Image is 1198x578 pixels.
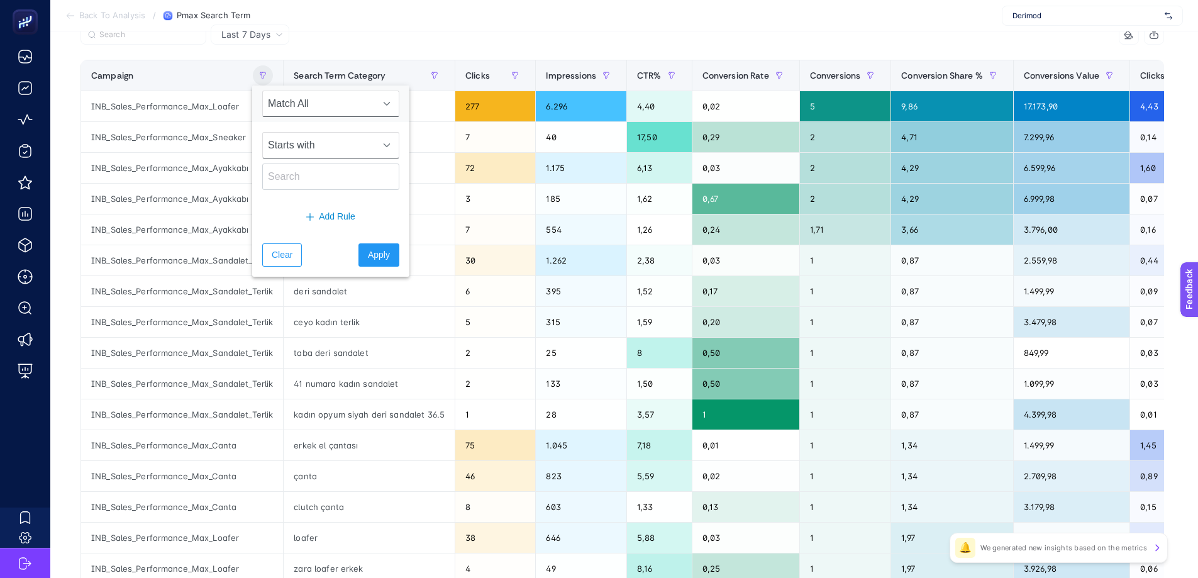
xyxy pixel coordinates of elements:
div: ceyo kadın terlik [284,307,455,337]
img: svg%3e [1165,9,1172,22]
input: Search [99,30,199,40]
div: 1 [800,338,891,368]
div: INB_Sales_Performance_Max_Sneaker [81,122,283,152]
div: 0,87 [891,307,1013,337]
div: loafer [284,523,455,553]
button: Apply [358,243,399,267]
div: 849,99 [1014,338,1129,368]
div: 3,66 [891,214,1013,245]
div: 0,17 [692,276,799,306]
div: 823 [536,461,626,491]
div: 277 [455,91,535,121]
div: 72 [455,153,535,183]
div: 1.349,99 [1014,523,1129,553]
div: INB_Sales_Performance_Max_Loafer [81,523,283,553]
div: 0,50 [692,369,799,399]
div: 3 [455,184,535,214]
span: / [153,10,156,20]
div: 2 [800,122,891,152]
div: 3.796,00 [1014,214,1129,245]
div: 133 [536,369,626,399]
div: 0,03 [692,523,799,553]
div: 1 [800,523,891,553]
p: We generated new insights based on the metrics [980,543,1147,553]
span: Campaign [91,70,133,81]
div: INB_Sales_Performance_Max_Canta [81,492,283,522]
div: 5,59 [627,461,692,491]
div: 0,87 [891,369,1013,399]
div: 8 [627,338,692,368]
div: INB_Sales_Performance_Max_Sandalet_Terlik [81,307,283,337]
div: 0,50 [692,338,799,368]
div: 5,88 [627,523,692,553]
div: 6,13 [627,153,692,183]
div: 🔔 [955,538,975,558]
div: 0,02 [692,91,799,121]
div: 0,03 [692,153,799,183]
div: 3.479,98 [1014,307,1129,337]
span: Conversion Rate [702,70,769,81]
div: 1.499,99 [1014,276,1129,306]
div: 17,50 [627,122,692,152]
div: taba deri sandalet [284,338,455,368]
div: 1.175 [536,153,626,183]
div: 5 [455,307,535,337]
div: 0,87 [891,399,1013,430]
span: Clear [272,248,292,262]
div: 7 [455,122,535,152]
div: 1,50 [627,369,692,399]
div: INB_Sales_Performance_Max_Sandalet_Terlik [81,276,283,306]
div: INB_Sales_Performance_Max_Loafer [81,91,283,121]
div: 646 [536,523,626,553]
div: 38 [455,523,535,553]
div: deri sandalet [284,276,455,306]
div: 1 [800,276,891,306]
button: Add Rule [262,205,399,228]
span: Conversion Share % [901,70,983,81]
div: 7,18 [627,430,692,460]
span: Add Rule [319,210,355,223]
div: 4,71 [891,122,1013,152]
div: 28 [536,399,626,430]
div: 1 [800,430,891,460]
div: 8 [455,492,535,522]
div: 554 [536,214,626,245]
div: erkek el çantası [284,430,455,460]
span: Impressions [546,70,596,81]
span: Starts with [263,133,375,158]
div: INB_Sales_Performance_Max_Sandalet_Terlik [81,338,283,368]
div: 2 [800,184,891,214]
div: 6.296 [536,91,626,121]
span: Pmax Search Term [177,11,250,21]
div: 2 [455,369,535,399]
div: 2 [800,153,891,183]
div: 2 [455,338,535,368]
div: INB_Sales_Performance_Max_Sandalet_Terlik [81,369,283,399]
div: 1.099,99 [1014,369,1129,399]
div: 1.499,99 [1014,430,1129,460]
div: 0,01 [692,430,799,460]
div: çanta [284,461,455,491]
div: 0,24 [692,214,799,245]
div: 2.709,98 [1014,461,1129,491]
div: 9,86 [891,91,1013,121]
div: 0,29 [692,122,799,152]
div: 30 [455,245,535,275]
div: 603 [536,492,626,522]
div: INB_Sales_Performance_Max_Canta [81,461,283,491]
div: 315 [536,307,626,337]
div: 2,38 [627,245,692,275]
div: 3.179,98 [1014,492,1129,522]
div: 4,40 [627,91,692,121]
div: 0,87 [891,276,1013,306]
button: Clear [262,243,302,267]
div: 1,97 [891,523,1013,553]
div: 0,02 [692,461,799,491]
div: INB_Sales_Performance_Max_Ayakkabı [81,184,283,214]
span: Search Term Category [294,70,385,81]
span: Feedback [8,4,48,14]
div: 1,59 [627,307,692,337]
div: 0,87 [891,245,1013,275]
div: 0,20 [692,307,799,337]
div: INB_Sales_Performance_Max_Canta [81,430,283,460]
